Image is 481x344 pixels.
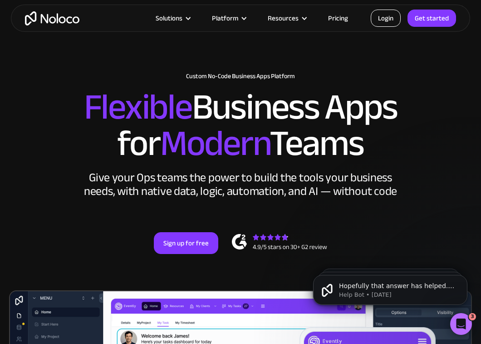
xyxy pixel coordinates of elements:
a: Pricing [317,12,359,24]
iframe: Intercom notifications message [299,256,481,319]
a: home [25,11,79,25]
h1: Custom No-Code Business Apps Platform [9,73,472,80]
p: Message from Help Bot, sent 4d ago [39,35,157,43]
div: Solutions [156,12,182,24]
a: Sign up for free [154,232,218,254]
div: Give your Ops teams the power to build the tools your business needs, with native data, logic, au... [82,171,399,198]
span: 3 [469,313,476,320]
h2: Business Apps for Teams [9,89,472,162]
span: Flexible [84,73,192,141]
div: Resources [256,12,317,24]
div: Platform [201,12,256,24]
iframe: Intercom live chat [450,313,472,335]
div: Solutions [144,12,201,24]
span: Modern [160,110,270,177]
a: Get started [407,10,456,27]
a: Login [371,10,401,27]
span: Hopefully that answer has helped. If you need any more help or have any other questions, I would ... [39,26,155,70]
div: Resources [268,12,299,24]
div: Platform [212,12,238,24]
